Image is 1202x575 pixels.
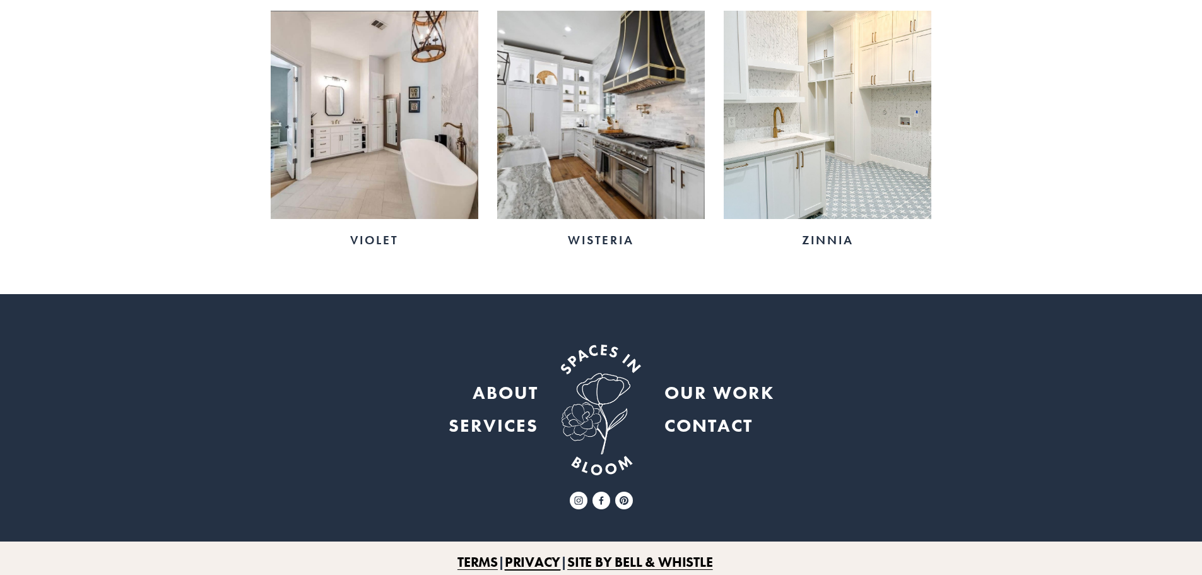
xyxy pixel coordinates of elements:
[473,381,538,405] strong: ABOUT
[664,410,753,442] a: CONTACT
[497,232,705,249] h3: Wisteria
[449,410,538,442] a: SERVICES
[664,377,774,410] a: OUR WORK
[567,550,713,575] a: SITE BY BELL & WHISTLE
[664,381,774,405] strong: OUR WORK
[570,492,587,509] a: Instagram
[449,414,538,437] strong: SERVICES
[664,414,753,437] strong: CONTACT
[505,553,561,571] span: PRIVACY
[497,11,705,218] img: Wisteria
[457,550,498,575] a: TERMS
[505,550,561,575] a: PRIVACY
[724,11,931,218] img: Zinnia
[271,11,478,254] a: Violet Violet
[592,492,610,509] a: Facebook
[271,11,478,218] img: Violet
[286,550,884,575] p: | |
[271,232,478,249] h3: Violet
[724,232,931,249] h3: Zinnia
[497,11,705,254] a: Wisteria Wisteria
[615,492,633,509] a: Pinterest
[473,377,538,410] a: ABOUT
[724,11,931,254] a: Zinnia Zinnia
